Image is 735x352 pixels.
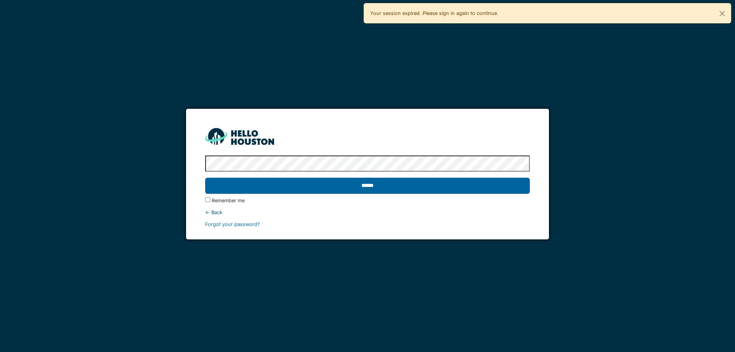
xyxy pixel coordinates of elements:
img: HH_line-BYnF2_Hg.png [205,128,274,144]
a: Forgot your password? [205,221,260,227]
div: ← Back [205,209,529,216]
label: Remember me [212,197,245,204]
div: Your session expired. Please sign in again to continue. [364,3,731,23]
button: Close [714,3,731,24]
